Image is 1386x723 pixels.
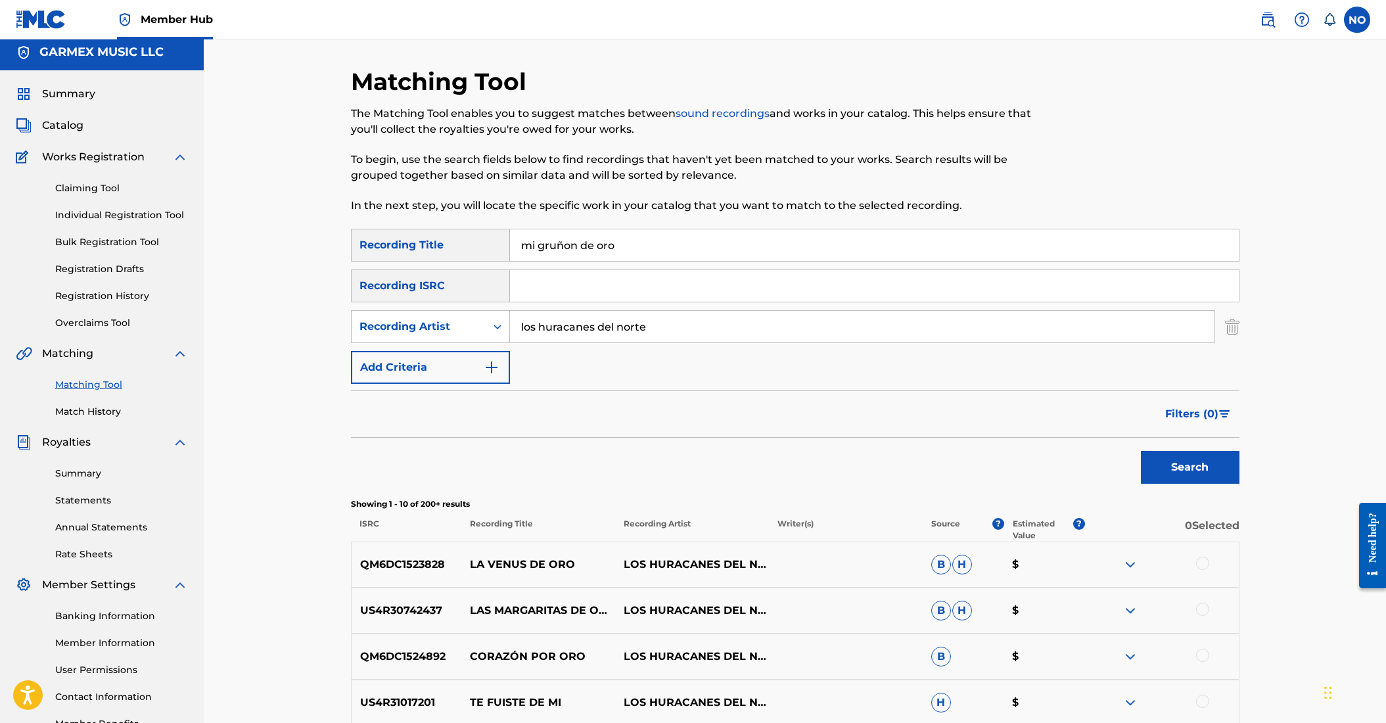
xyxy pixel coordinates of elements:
img: expand [1122,649,1138,665]
span: Summary [42,86,95,102]
a: Match History [55,405,188,419]
img: Delete Criterion [1225,310,1239,343]
img: expand [1122,557,1138,572]
iframe: Resource Center [1349,492,1386,600]
div: Notifications [1323,13,1336,26]
a: Summary [55,467,188,480]
a: Claiming Tool [55,181,188,195]
p: Writer(s) [769,518,923,542]
img: filter [1219,410,1230,418]
h5: GARMEX MUSIC LLC [39,45,164,60]
p: Recording Artist [615,518,769,542]
p: LOS HURACANES DEL NORTE [615,603,769,618]
a: Bulk Registration Tool [55,235,188,249]
a: Contact Information [55,690,188,704]
div: Drag [1324,673,1332,712]
img: search [1260,12,1276,28]
img: Works Registration [16,149,33,165]
p: In the next step, you will locate the specific work in your catalog that you want to match to the... [351,198,1035,214]
p: LOS HURACANES DEL NORTE [615,649,769,665]
p: LAS MARGARITAS DE ORO [461,603,615,618]
img: Catalog [16,118,32,133]
a: Registration Drafts [55,262,188,276]
img: Summary [16,86,32,102]
p: LOS HURACANES DEL NORTE [615,557,769,572]
img: help [1294,12,1310,28]
p: US4R30742437 [352,603,462,618]
img: expand [1122,695,1138,711]
p: The Matching Tool enables you to suggest matches between and works in your catalog. This helps en... [351,106,1035,137]
img: Royalties [16,434,32,450]
img: Accounts [16,45,32,60]
p: Showing 1 - 10 of 200+ results [351,498,1239,510]
h2: Matching Tool [351,67,533,97]
span: ? [1073,518,1085,530]
a: Overclaims Tool [55,316,188,330]
iframe: Chat Widget [1320,660,1386,723]
button: Filters (0) [1157,398,1239,431]
p: TE FUISTE DE MI [461,695,615,711]
img: expand [172,149,188,165]
button: Search [1141,451,1239,484]
span: Matching [42,346,93,361]
a: Annual Statements [55,521,188,534]
span: Catalog [42,118,83,133]
span: H [931,693,951,712]
div: Help [1289,7,1315,33]
a: sound recordings [676,107,770,120]
p: 0 Selected [1085,518,1239,542]
a: Member Information [55,636,188,650]
img: Member Settings [16,577,32,593]
p: To begin, use the search fields below to find recordings that haven't yet been matched to your wo... [351,152,1035,183]
div: Recording Artist [359,319,478,335]
span: B [931,555,951,574]
img: 9d2ae6d4665cec9f34b9.svg [484,360,499,375]
span: Member Settings [42,577,135,593]
p: CORAZÓN POR ORO [461,649,615,665]
p: LA VENUS DE ORO [461,557,615,572]
p: $ [1004,649,1085,665]
p: US4R31017201 [352,695,462,711]
a: Statements [55,494,188,507]
p: Source [931,518,960,542]
img: MLC Logo [16,10,66,29]
span: Works Registration [42,149,145,165]
span: B [931,647,951,666]
a: Matching Tool [55,378,188,392]
img: Matching [16,346,32,361]
a: Rate Sheets [55,548,188,561]
p: LOS HURACANES DEL NORTE [615,695,769,711]
img: expand [172,346,188,361]
a: Public Search [1255,7,1281,33]
p: ISRC [351,518,461,542]
p: QM6DC1524892 [352,649,462,665]
a: Individual Registration Tool [55,208,188,222]
p: Estimated Value [1013,518,1073,542]
button: Add Criteria [351,351,510,384]
span: H [952,601,972,620]
a: Banking Information [55,609,188,623]
img: Top Rightsholder [117,12,133,28]
span: B [931,601,951,620]
img: expand [172,434,188,450]
span: Filters ( 0 ) [1165,406,1218,422]
a: User Permissions [55,663,188,677]
div: User Menu [1344,7,1370,33]
p: $ [1004,557,1085,572]
a: SummarySummary [16,86,95,102]
img: expand [172,577,188,593]
span: Member Hub [141,12,213,27]
span: Royalties [42,434,91,450]
span: ? [992,518,1004,530]
p: QM6DC1523828 [352,557,462,572]
p: $ [1004,603,1085,618]
a: Registration History [55,289,188,303]
a: CatalogCatalog [16,118,83,133]
span: H [952,555,972,574]
p: $ [1004,695,1085,711]
form: Search Form [351,229,1239,490]
img: expand [1122,603,1138,618]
